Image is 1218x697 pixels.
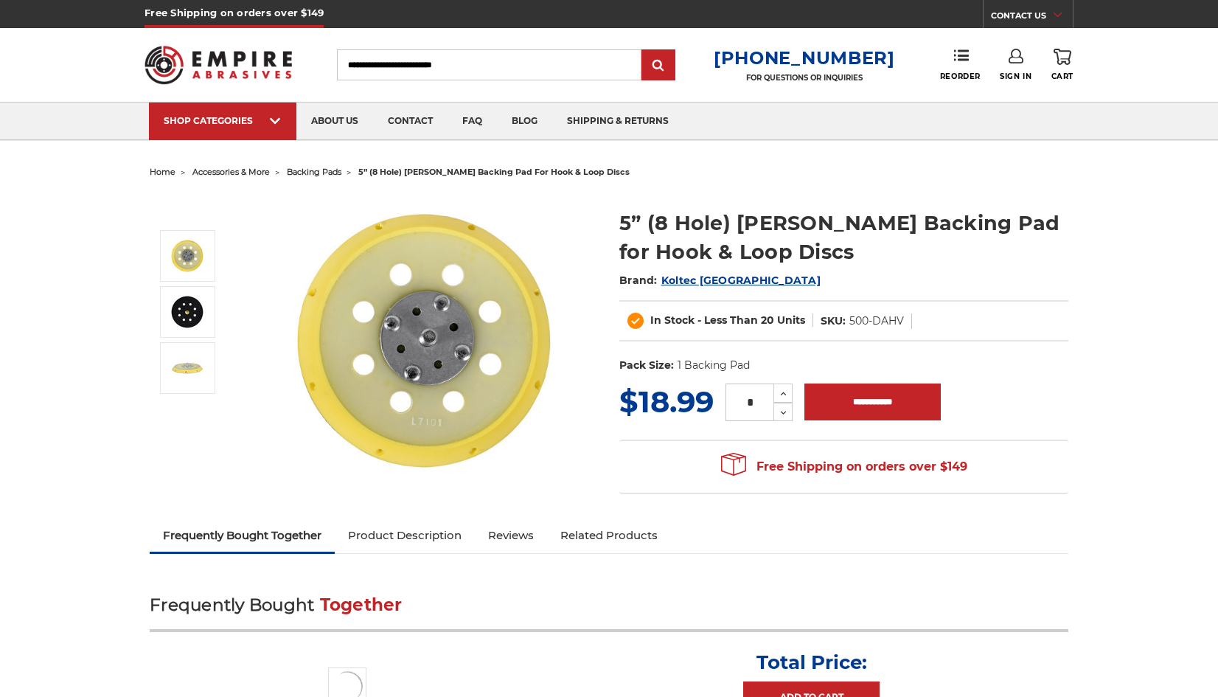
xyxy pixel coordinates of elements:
[761,313,774,327] span: 20
[320,594,403,615] span: Together
[714,47,895,69] a: [PHONE_NUMBER]
[777,313,805,327] span: Units
[644,51,673,80] input: Submit
[991,7,1073,28] a: CONTACT US
[619,384,714,420] span: $18.99
[619,358,674,373] dt: Pack Size:
[619,274,658,287] span: Brand:
[1000,72,1031,81] span: Sign In
[335,519,475,552] a: Product Description
[721,452,967,482] span: Free Shipping on orders over $149
[145,36,292,94] img: Empire Abrasives
[358,167,630,177] span: 5” (8 hole) [PERSON_NAME] backing pad for hook & loop discs
[287,167,341,177] a: backing pads
[940,72,981,81] span: Reorder
[497,103,552,140] a: blog
[150,167,175,177] a: home
[296,103,373,140] a: about us
[169,237,206,274] img: 5” (8 Hole) DA Sander Backing Pad for Hook & Loop Discs
[678,358,750,373] dd: 1 Backing Pad
[619,209,1068,266] h1: 5” (8 Hole) [PERSON_NAME] Backing Pad for Hook & Loop Discs
[940,49,981,80] a: Reorder
[697,313,758,327] span: - Less Than
[650,313,695,327] span: In Stock
[849,313,904,329] dd: 500-DAHV
[373,103,448,140] a: contact
[169,350,206,386] img: 5” (8 Hole) DA Sander Backing Pad for Hook & Loop Discs
[164,115,282,126] div: SHOP CATEGORIES
[756,651,867,674] p: Total Price:
[714,73,895,83] p: FOR QUESTIONS OR INQUIRIES
[661,274,821,287] a: Koltec [GEOGRAPHIC_DATA]
[475,519,547,552] a: Reviews
[150,519,335,552] a: Frequently Bought Together
[169,294,206,330] img: 5” (8 Hole) DA Sander Backing Pad for Hook & Loop Discs
[150,594,314,615] span: Frequently Bought
[1051,49,1073,81] a: Cart
[192,167,270,177] a: accessories & more
[448,103,497,140] a: faq
[547,519,671,552] a: Related Products
[552,103,683,140] a: shipping & returns
[1051,72,1073,81] span: Cart
[276,193,571,488] img: 5” (8 Hole) DA Sander Backing Pad for Hook & Loop Discs
[821,313,846,329] dt: SKU:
